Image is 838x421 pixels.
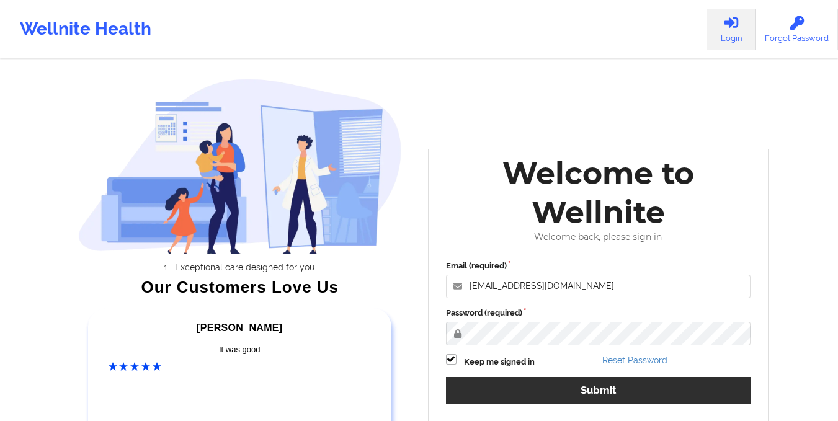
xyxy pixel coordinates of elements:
[446,275,751,298] input: Email address
[109,343,372,356] div: It was good
[602,355,667,365] a: Reset Password
[446,307,751,319] label: Password (required)
[446,377,751,404] button: Submit
[89,262,402,272] li: Exceptional care designed for you.
[197,322,282,333] span: [PERSON_NAME]
[437,232,760,242] div: Welcome back, please sign in
[437,154,760,232] div: Welcome to Wellnite
[78,78,402,254] img: wellnite-auth-hero_200.c722682e.png
[78,281,402,293] div: Our Customers Love Us
[707,9,756,50] a: Login
[446,260,751,272] label: Email (required)
[756,9,838,50] a: Forgot Password
[464,356,535,368] label: Keep me signed in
